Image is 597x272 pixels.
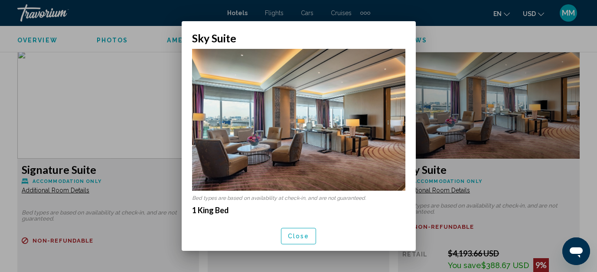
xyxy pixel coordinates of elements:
button: Close [281,228,316,244]
iframe: Button to launch messaging window [562,237,590,265]
h2: Sky Suite [192,32,405,45]
p: Bed types are based on availability at check-in, and are not guaranteed. [192,195,405,201]
span: Close [288,233,310,240]
strong: 1 King Bed [192,205,229,215]
img: 6d2c4b64-598b-4e02-be25-f901dd00e332.jpeg [192,49,405,191]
